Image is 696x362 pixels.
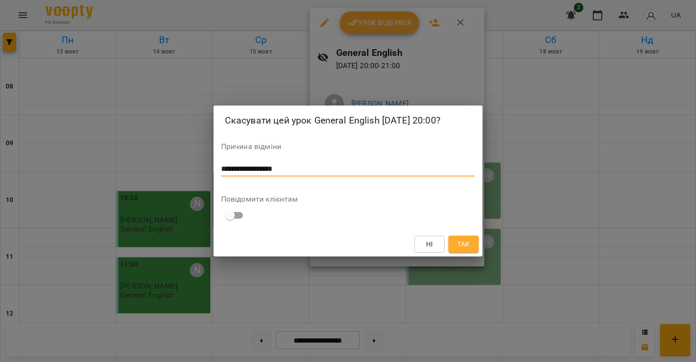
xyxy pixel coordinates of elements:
[414,236,445,253] button: Ні
[225,113,472,128] h2: Скасувати цей урок General English [DATE] 20:00?
[457,238,470,250] span: Так
[221,195,475,203] label: Повідомити клієнтам
[448,236,479,253] button: Так
[426,238,433,250] span: Ні
[221,143,475,150] label: Причина відміни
